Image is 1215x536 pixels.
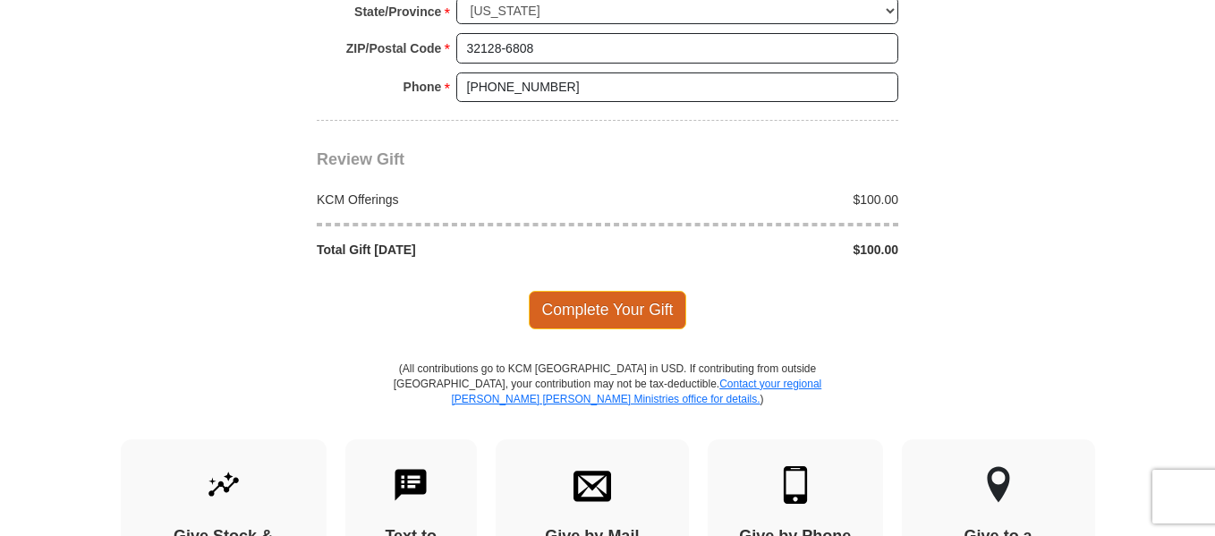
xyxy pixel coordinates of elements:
img: text-to-give.svg [392,466,429,504]
img: envelope.svg [574,466,611,504]
strong: ZIP/Postal Code [346,36,442,61]
span: Complete Your Gift [529,291,687,328]
img: other-region [986,466,1011,504]
span: Review Gift [317,150,404,168]
div: Total Gift [DATE] [308,241,608,259]
img: mobile.svg [777,466,814,504]
div: $100.00 [607,241,908,259]
div: $100.00 [607,191,908,208]
img: give-by-stock.svg [205,466,242,504]
a: Contact your regional [PERSON_NAME] [PERSON_NAME] Ministries office for details. [451,378,821,405]
p: (All contributions go to KCM [GEOGRAPHIC_DATA] in USD. If contributing from outside [GEOGRAPHIC_D... [393,362,822,439]
strong: Phone [404,74,442,99]
div: KCM Offerings [308,191,608,208]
